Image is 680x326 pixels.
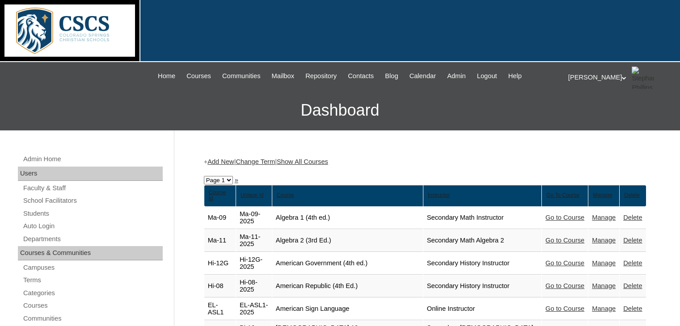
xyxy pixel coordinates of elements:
a: Logout [473,71,502,81]
u: Delete [624,192,640,198]
a: Terms [22,275,163,286]
a: Go to Course [545,237,584,244]
span: Communities [222,71,261,81]
td: Algebra 2 (3rd Ed.) [272,230,423,252]
div: + | | [204,157,646,167]
a: Manage [592,282,616,289]
a: Students [22,208,163,219]
td: Online Instructor [423,298,541,320]
u: Instructor [428,192,450,198]
u: Course Id [209,189,226,202]
u: Unique Id [241,192,263,198]
td: Ma-09 [204,207,236,229]
a: School Facilitators [22,195,163,206]
a: Home [153,71,180,81]
a: Go to Course [545,282,584,289]
a: Manage [592,214,616,221]
td: Hi-12G-2025 [236,252,272,275]
span: Calendar [410,71,436,81]
a: Delete [623,305,642,312]
a: Communities [218,71,265,81]
u: Manage [593,192,612,198]
td: American Sign Language [272,298,423,320]
td: Algebra 1 (4th ed.) [272,207,423,229]
span: Mailbox [272,71,295,81]
a: Categories [22,288,163,299]
div: Courses & Communities [18,246,163,260]
td: Ma-11 [204,230,236,252]
u: Course [277,192,294,198]
a: Show All Courses [277,158,328,165]
a: Manage [592,305,616,312]
a: Help [504,71,526,81]
a: Change Term [236,158,275,165]
span: Repository [305,71,337,81]
td: American Republic (4th Ed.) [272,275,423,297]
a: Admin Home [22,154,163,165]
a: Delete [623,237,642,244]
h3: Dashboard [4,90,676,130]
td: Secondary History Instructor [423,275,541,297]
td: EL-ASL1 [204,298,236,320]
a: Departments [22,234,163,245]
img: Stephanie Phillips [632,67,654,89]
img: logo-white.png [4,4,135,57]
a: Mailbox [267,71,299,81]
span: Admin [447,71,466,81]
a: Communities [22,313,163,324]
td: Secondary Math Algebra 2 [423,230,541,252]
a: Blog [380,71,402,81]
a: Courses [22,300,163,311]
a: Delete [623,259,642,267]
td: Secondary History Instructor [423,252,541,275]
a: Manage [592,237,616,244]
div: [PERSON_NAME] [568,67,671,89]
a: Delete [623,214,642,221]
td: EL-ASL1-2025 [236,298,272,320]
span: Contacts [348,71,374,81]
td: Ma-11-2025 [236,230,272,252]
span: Help [508,71,522,81]
span: Courses [186,71,211,81]
span: Logout [477,71,497,81]
a: Go to Course [545,259,584,267]
td: Hi-12G [204,252,236,275]
a: Add New [207,158,234,165]
a: Faculty & Staff [22,183,163,194]
span: Home [158,71,175,81]
div: Users [18,167,163,181]
span: Blog [385,71,398,81]
a: Auto Login [22,221,163,232]
a: Contacts [343,71,378,81]
a: Admin [443,71,470,81]
a: Delete [623,282,642,289]
a: » [235,176,238,184]
u: Go To Course [546,192,579,198]
a: Manage [592,259,616,267]
a: Go to Course [545,214,584,221]
a: Campuses [22,262,163,273]
a: Courses [182,71,215,81]
td: American Government (4th ed.) [272,252,423,275]
a: Go to Course [545,305,584,312]
td: Secondary Math Instructor [423,207,541,229]
a: Repository [301,71,341,81]
td: Ma-09-2025 [236,207,272,229]
td: Hi-08-2025 [236,275,272,297]
a: Calendar [405,71,440,81]
td: Hi-08 [204,275,236,297]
